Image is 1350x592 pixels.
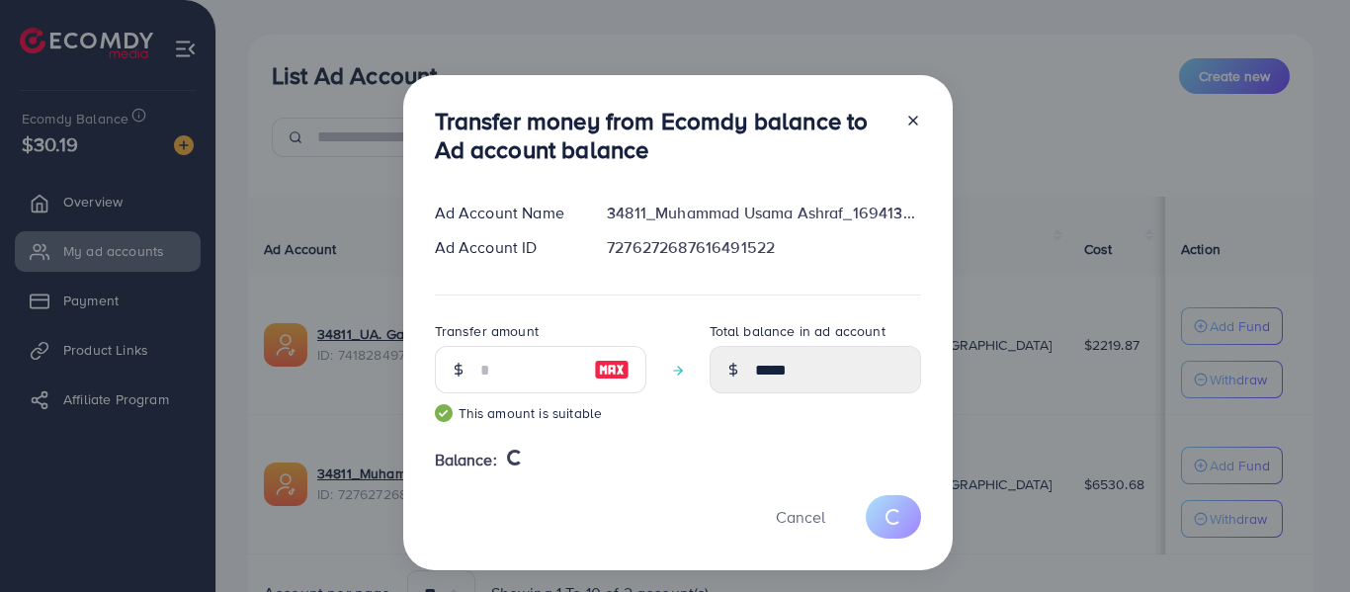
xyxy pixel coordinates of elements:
[591,236,936,259] div: 7276272687616491522
[435,403,646,423] small: This amount is suitable
[594,358,630,381] img: image
[751,495,850,538] button: Cancel
[419,202,592,224] div: Ad Account Name
[1266,503,1335,577] iframe: Chat
[776,506,825,528] span: Cancel
[435,404,453,422] img: guide
[435,321,539,341] label: Transfer amount
[591,202,936,224] div: 34811_Muhammad Usama Ashraf_1694139293532
[435,449,497,471] span: Balance:
[419,236,592,259] div: Ad Account ID
[710,321,886,341] label: Total balance in ad account
[435,107,889,164] h3: Transfer money from Ecomdy balance to Ad account balance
